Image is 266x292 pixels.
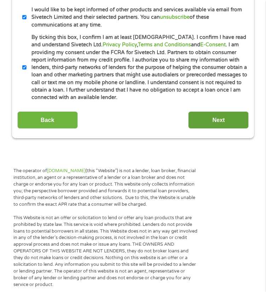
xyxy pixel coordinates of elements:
[188,111,249,129] input: Next
[13,168,198,208] p: The operator of (this “Website”) is not a lender, loan broker, financial institution, an agent or...
[138,42,191,48] a: Terms and Conditions
[200,42,226,48] a: E-Consent
[160,14,190,20] a: unsubscribe
[103,42,137,48] a: Privacy Policy
[13,215,198,288] p: This Website is not an offer or solicitation to lend or offer any loan products that are prohibit...
[47,168,86,174] a: [DOMAIN_NAME]
[27,34,249,101] label: By ticking this box, I confirm I am at least [DEMOGRAPHIC_DATA]. I confirm I have read and unders...
[17,111,78,129] input: Back
[27,6,249,29] label: I would like to be kept informed of other products and services available via email from Sivetech...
